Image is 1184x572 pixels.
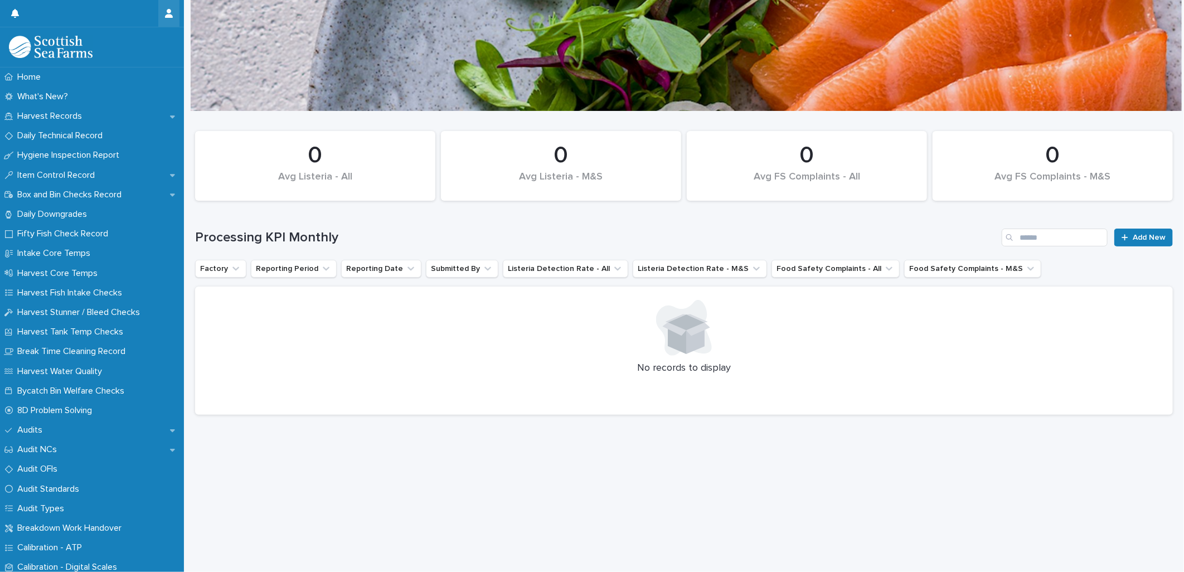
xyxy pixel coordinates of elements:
p: Harvest Records [13,111,91,122]
div: Avg FS Complaints - M&S [952,171,1154,195]
p: Breakdown Work Handover [13,523,130,534]
div: Avg Listeria - M&S [460,171,662,195]
p: Calibration - ATP [13,542,91,553]
p: Break Time Cleaning Record [13,346,134,357]
button: Listeria Detection Rate - All [503,260,628,278]
button: Listeria Detection Rate - M&S [633,260,767,278]
p: Harvest Stunner / Bleed Checks [13,307,149,318]
div: 0 [214,142,416,169]
p: Home [13,72,50,83]
p: Hygiene Inspection Report [13,150,128,161]
button: Food Safety Complaints - All [771,260,900,278]
p: Audit OFIs [13,464,66,474]
p: Daily Technical Record [13,130,111,141]
p: Audit Types [13,503,73,514]
p: What's New? [13,91,77,102]
p: Audits [13,425,51,435]
div: 0 [706,142,908,169]
button: Reporting Date [341,260,421,278]
p: Harvest Water Quality [13,366,111,377]
p: Audit Standards [13,484,88,495]
button: Food Safety Complaints - M&S [904,260,1041,278]
div: Avg FS Complaints - All [706,171,908,195]
p: Daily Downgrades [13,209,96,220]
button: Submitted By [426,260,498,278]
span: Add New [1133,234,1166,241]
p: Audit NCs [13,444,66,455]
p: Intake Core Temps [13,248,99,259]
a: Add New [1114,229,1173,246]
p: Harvest Tank Temp Checks [13,327,132,337]
p: Bycatch Bin Welfare Checks [13,386,133,396]
p: 8D Problem Solving [13,405,101,416]
p: Item Control Record [13,170,104,181]
button: Factory [195,260,246,278]
input: Search [1002,229,1108,246]
div: 0 [460,142,662,169]
div: 0 [952,142,1154,169]
img: mMrefqRFQpe26GRNOUkG [9,36,93,58]
p: No records to display [208,362,1159,375]
p: Fifty Fish Check Record [13,229,117,239]
p: Box and Bin Checks Record [13,190,130,200]
h1: Processing KPI Monthly [195,230,997,246]
button: Reporting Period [251,260,337,278]
p: Harvest Fish Intake Checks [13,288,131,298]
div: Avg Listeria - All [214,171,416,195]
p: Harvest Core Temps [13,268,106,279]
